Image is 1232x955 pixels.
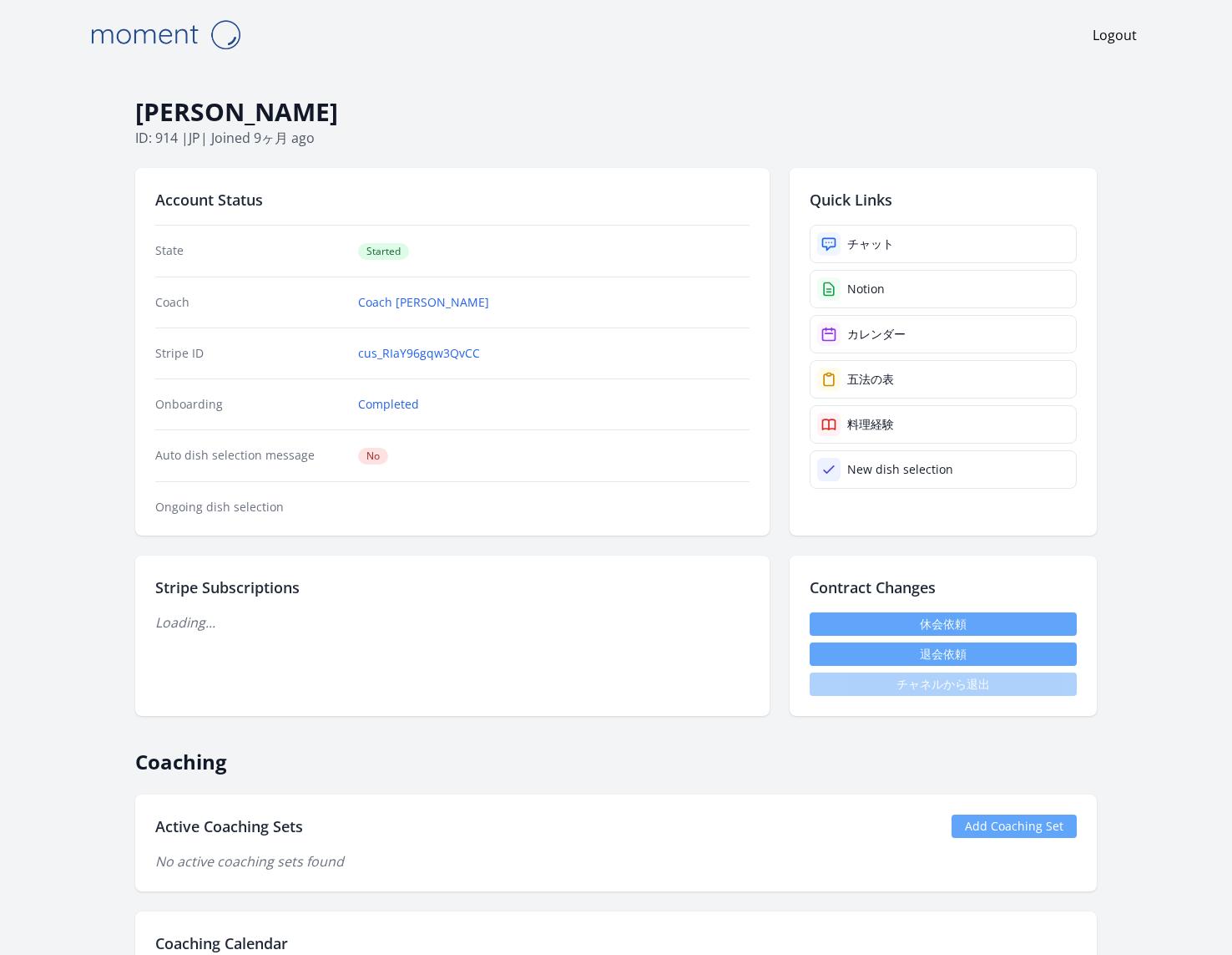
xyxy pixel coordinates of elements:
span: Started [358,243,409,260]
h1: [PERSON_NAME] [135,96,1097,128]
p: Loading... [155,612,750,632]
h2: Coaching [135,736,1097,775]
a: Logout [1093,25,1137,45]
dt: Stripe ID [155,345,345,362]
div: New dish selection [847,461,953,478]
dt: State [155,242,345,260]
h2: Stripe Subscriptions [155,576,750,599]
dt: Coach [155,294,345,311]
p: No active coaching sets found [155,851,1077,871]
a: カレンダー [810,315,1077,353]
div: カレンダー [847,326,906,343]
h2: Quick Links [810,188,1077,211]
span: チャネルから退出 [810,673,1077,696]
button: 退会依頼 [810,643,1077,666]
dt: Ongoing dish selection [155,499,345,516]
a: Coach [PERSON_NAME] [358,294,489,311]
span: No [358,448,388,465]
a: 五法の表 [810,360,1077,399]
span: jp [189,129,200,147]
a: New dish selection [810,450,1077,489]
dt: Auto dish selection message [155,447,345,465]
div: 料理経験 [847,416,894,433]
div: チャット [847,236,894,252]
a: 料理経験 [810,405,1077,444]
img: Moment [82,13,249,56]
h2: Active Coaching Sets [155,815,303,838]
a: cus_RIaY96gqw3QvCC [358,345,480,362]
dt: Onboarding [155,396,345,413]
div: 五法の表 [847,371,894,388]
a: チャット [810,225,1077,263]
a: Notion [810,270,1077,308]
a: 休会依頼 [810,612,1077,636]
p: ID: 914 | | Joined 9ヶ月 ago [135,128,1097,148]
h2: Account Status [155,188,750,211]
a: Completed [358,396,419,413]
h2: Contract Changes [810,576,1077,599]
h2: Coaching Calendar [155,932,1077,955]
a: Add Coaching Set [952,815,1077,838]
div: Notion [847,281,885,297]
